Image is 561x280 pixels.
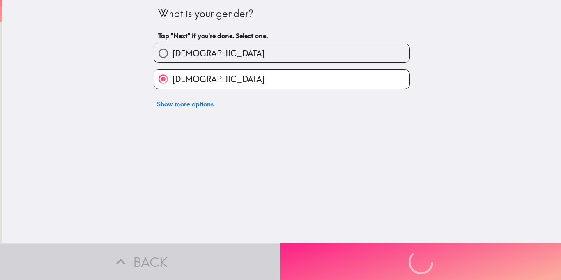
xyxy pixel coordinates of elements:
[154,44,409,62] button: [DEMOGRAPHIC_DATA]
[172,48,264,59] span: [DEMOGRAPHIC_DATA]
[158,7,405,21] div: What is your gender?
[154,96,217,112] button: Show more options
[172,74,264,85] span: [DEMOGRAPHIC_DATA]
[154,70,409,88] button: [DEMOGRAPHIC_DATA]
[158,31,405,40] h6: Tap "Next" if you're done. Select one.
